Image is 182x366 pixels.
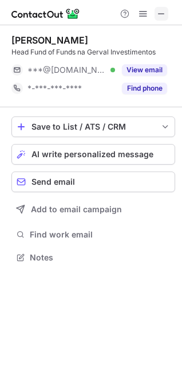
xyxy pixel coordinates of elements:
span: Send email [31,177,75,186]
button: Send email [11,172,175,192]
img: ContactOut v5.3.10 [11,7,80,21]
button: Reveal Button [122,83,167,94]
span: ***@[DOMAIN_NAME] [27,65,106,75]
button: Notes [11,250,175,266]
button: Find work email [11,227,175,243]
span: Add to email campaign [31,205,122,214]
span: Notes [30,252,171,263]
button: AI write personalized message [11,144,175,165]
div: Save to List / ATS / CRM [31,122,155,131]
button: save-profile-one-click [11,116,175,137]
div: Head Fund of Funds na Gerval Investimentos [11,47,175,57]
span: AI write personalized message [31,150,153,159]
span: Find work email [30,229,171,240]
div: [PERSON_NAME] [11,34,88,46]
button: Reveal Button [122,64,167,76]
button: Add to email campaign [11,199,175,220]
